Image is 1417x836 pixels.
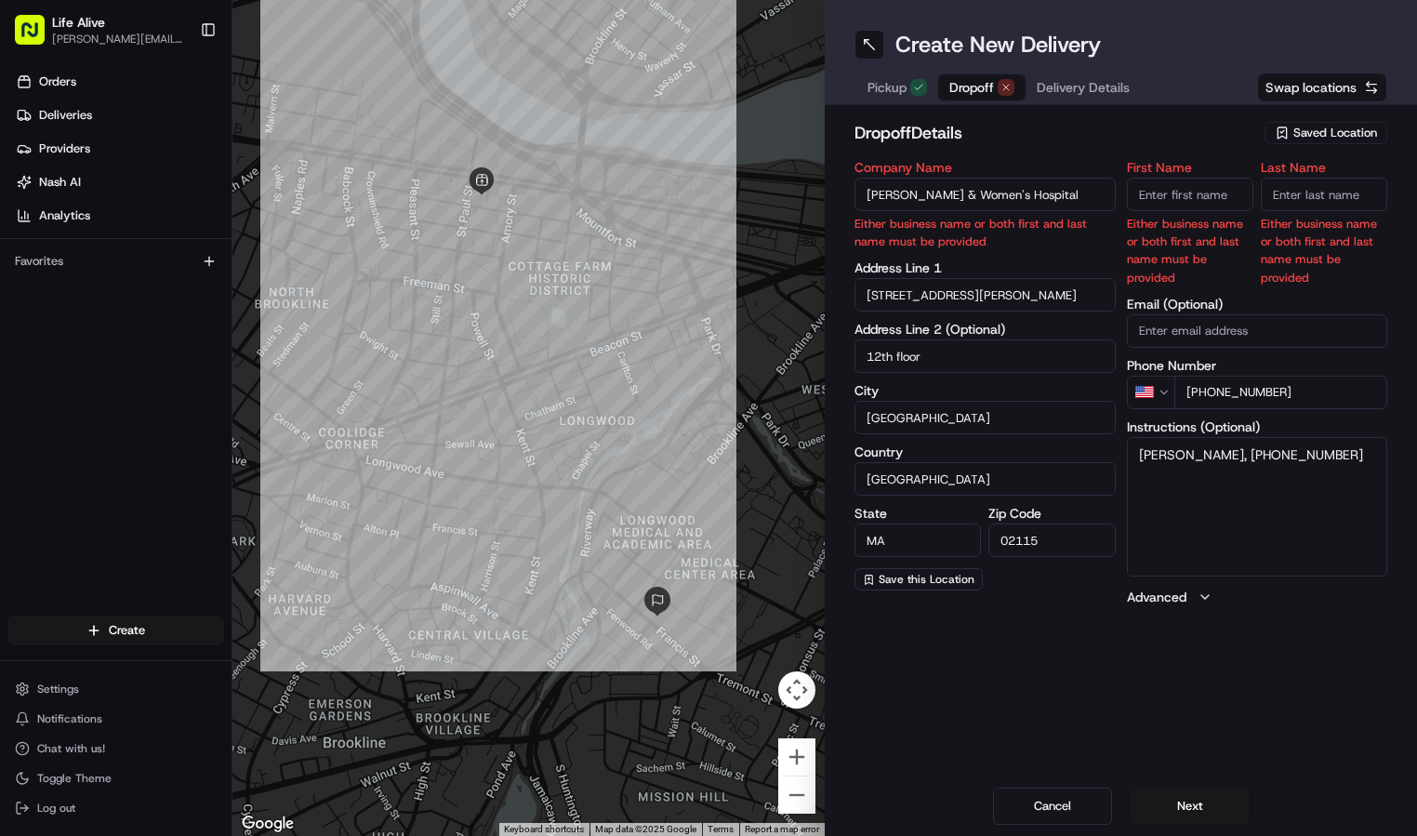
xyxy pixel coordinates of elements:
img: Google [237,812,298,836]
input: Enter zip code [988,524,1115,557]
span: Delivery Details [1037,78,1130,97]
h2: dropoff Details [854,120,1253,146]
a: Nash AI [7,167,232,197]
div: Start new chat [84,178,305,196]
input: Enter country [854,462,1116,496]
span: Pickup [867,78,907,97]
span: Nash AI [39,174,81,191]
span: Log out [37,801,75,816]
label: Phone Number [1127,359,1388,372]
input: Enter first name [1127,178,1253,211]
div: Favorites [7,246,224,276]
button: Start new chat [316,183,338,206]
h1: Create New Delivery [895,30,1101,60]
label: Country [854,445,1116,458]
span: Toggle Theme [37,771,112,786]
a: Deliveries [7,100,232,130]
button: Log out [7,795,224,821]
input: Enter company name [854,178,1116,211]
label: First Name [1127,161,1253,174]
p: Either business name or both first and last name must be provided [854,215,1116,250]
label: Zip Code [988,507,1115,520]
label: Advanced [1127,588,1186,606]
span: Save this Location [879,572,974,587]
input: Enter address [854,278,1116,312]
span: Notifications [37,711,102,726]
a: Powered byPylon [131,314,225,329]
p: Welcome 👋 [19,74,338,104]
span: Dropoff [949,78,994,97]
input: Enter email address [1127,314,1388,348]
button: Map camera controls [778,671,815,709]
input: Enter city [854,401,1116,434]
textarea: [PERSON_NAME], [PHONE_NUMBER] [1127,437,1388,577]
span: Chat with us! [37,741,105,756]
button: Create [7,616,224,645]
label: State [854,507,981,520]
input: Enter phone number [1174,376,1388,409]
button: Zoom in [778,738,815,776]
button: Notifications [7,706,224,732]
input: Apartment, suite, unit, etc. [854,339,1116,373]
button: Keyboard shortcuts [504,823,584,836]
span: Orders [39,73,76,90]
span: Map data ©2025 Google [595,824,696,834]
button: Advanced [1127,588,1388,606]
button: Saved Location [1265,120,1387,146]
span: API Documentation [176,270,298,288]
label: Company Name [854,161,1116,174]
a: Analytics [7,201,232,231]
a: 📗Knowledge Base [11,262,150,296]
img: 1736555255976-a54dd68f-1ca7-489b-9aae-adbdc363a1c4 [19,178,52,211]
a: Providers [7,134,232,164]
span: Settings [37,682,79,697]
a: Orders [7,67,232,97]
div: 💻 [157,272,172,286]
button: Swap locations [1257,73,1387,102]
a: 💻API Documentation [150,262,306,296]
p: Either business name or both first and last name must be provided [1127,215,1253,286]
button: Settings [7,676,224,702]
a: Report a map error [745,824,819,834]
input: Clear [48,120,307,139]
button: Life Alive [52,13,105,32]
span: Saved Location [1293,125,1377,141]
label: Email (Optional) [1127,298,1388,311]
label: Address Line 2 (Optional) [854,323,1116,336]
span: Analytics [39,207,90,224]
img: Nash [19,19,56,56]
img: 1727276513143-84d647e1-66c0-4f92-a045-3c9f9f5dfd92 [39,178,73,211]
button: [PERSON_NAME][EMAIL_ADDRESS][DOMAIN_NAME] [52,32,185,46]
label: Instructions (Optional) [1127,420,1388,433]
div: 📗 [19,272,33,286]
button: Cancel [993,788,1112,825]
a: Open this area in Google Maps (opens a new window) [237,812,298,836]
button: Life Alive[PERSON_NAME][EMAIL_ADDRESS][DOMAIN_NAME] [7,7,192,52]
input: Enter last name [1261,178,1387,211]
button: Chat with us! [7,736,224,762]
a: Terms [708,824,734,834]
span: Pylon [185,315,225,329]
p: Either business name or both first and last name must be provided [1261,215,1387,286]
label: City [854,384,1116,397]
button: Next [1131,788,1250,825]
button: Zoom out [778,776,815,814]
span: Swap locations [1265,78,1357,97]
label: Last Name [1261,161,1387,174]
span: Create [109,622,145,639]
label: Address Line 1 [854,261,1116,274]
span: Providers [39,140,90,157]
button: Save this Location [854,568,983,591]
button: Toggle Theme [7,765,224,791]
span: Knowledge Base [37,270,142,288]
span: Deliveries [39,107,92,124]
div: We're available if you need us! [84,196,256,211]
input: Enter state [854,524,981,557]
